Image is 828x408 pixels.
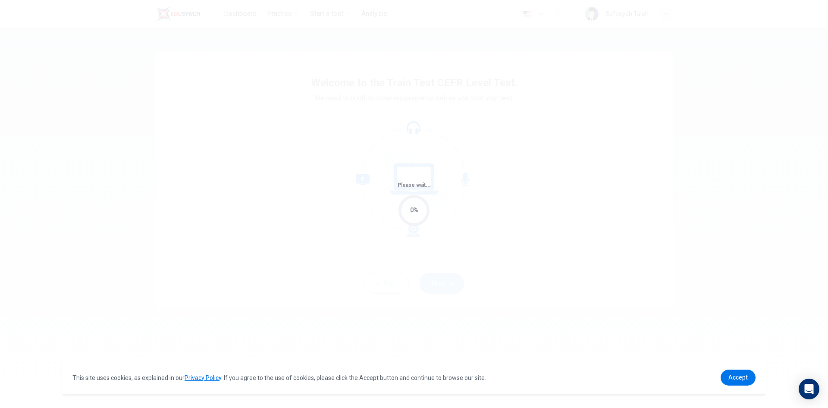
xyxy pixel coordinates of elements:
[62,361,766,394] div: cookieconsent
[185,374,221,381] a: Privacy Policy
[799,379,819,399] div: Open Intercom Messenger
[72,374,486,381] span: This site uses cookies, as explained in our . If you agree to the use of cookies, please click th...
[728,374,748,381] span: Accept
[410,205,418,215] div: 0%
[721,370,756,386] a: dismiss cookie message
[398,182,431,188] span: Please wait...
